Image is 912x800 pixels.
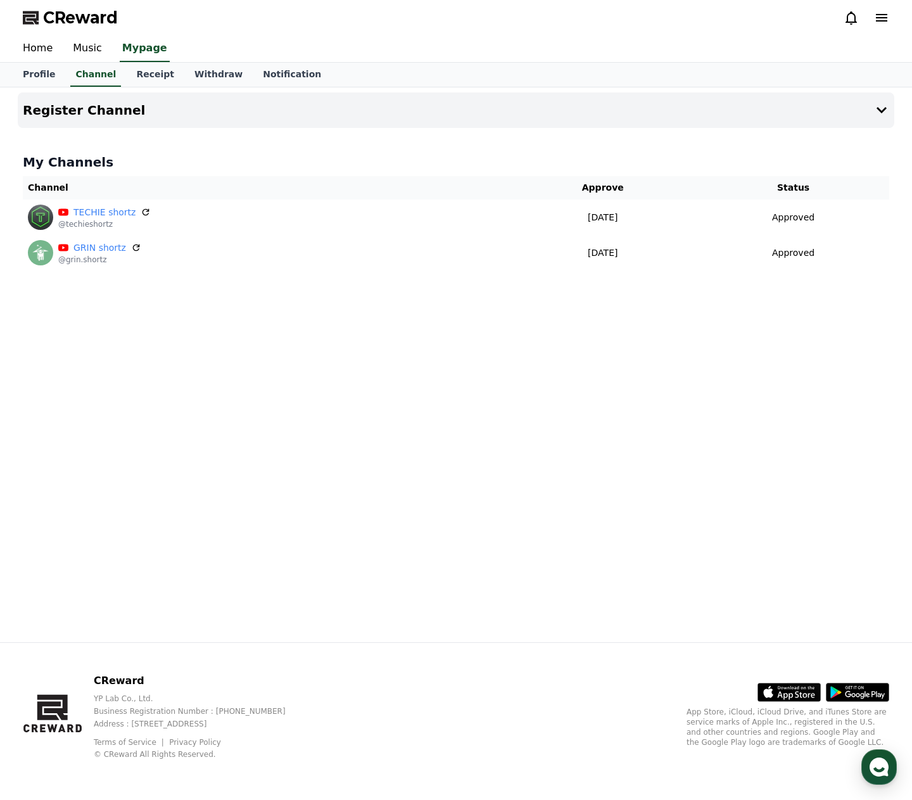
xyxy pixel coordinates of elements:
[13,35,63,62] a: Home
[94,749,306,759] p: © CReward All Rights Reserved.
[687,707,889,747] p: App Store, iCloud, iCloud Drive, and iTunes Store are service marks of Apple Inc., registered in ...
[13,63,65,87] a: Profile
[508,176,697,200] th: Approve
[32,421,54,431] span: Home
[15,95,89,115] h1: CReward
[23,103,145,117] h4: Register Channel
[73,241,126,255] a: GRIN shortz
[184,63,253,87] a: Withdraw
[75,222,90,237] img: tmp-654571557
[95,224,184,234] span: Will respond in minutes
[94,673,306,689] p: CReward
[85,258,175,266] span: Powered by
[94,694,306,704] p: YP Lab Co., Ltd.
[84,402,163,433] a: Messages
[513,211,692,224] p: [DATE]
[28,240,53,265] img: GRIN shortz
[513,246,692,260] p: [DATE]
[18,92,894,128] button: Register Channel
[58,219,151,229] p: @techieshortz
[697,176,889,200] th: Status
[169,738,221,747] a: Privacy Policy
[94,706,306,716] p: Business Registration Number : [PHONE_NUMBER]
[47,158,206,171] div: Please leave your questions.
[23,176,508,200] th: Channel
[70,63,121,87] a: Channel
[62,222,77,237] img: tmp-1049645209
[138,102,218,113] span: See business hours
[126,63,184,87] a: Receipt
[72,257,175,267] a: Powered byChannel Talk
[28,205,53,230] img: TECHIE shortz
[163,402,243,433] a: Settings
[15,129,232,179] a: CRewardHello, we are CReward.Please leave your questions.
[120,35,170,62] a: Mypage
[18,186,229,217] a: Start a chat
[43,8,118,28] span: CReward
[133,100,232,115] button: See business hours
[63,35,112,62] a: Music
[58,255,141,265] p: @grin.shortz
[253,63,331,87] a: Notification
[187,421,218,431] span: Settings
[94,719,306,729] p: Address : [STREET_ADDRESS]
[94,738,166,747] a: Terms of Service
[772,246,814,260] p: Approved
[23,153,889,171] h4: My Channels
[73,206,136,219] a: TECHIE shortz
[772,211,814,224] p: Approved
[125,258,175,266] b: Channel Talk
[85,195,148,208] span: Start a chat
[47,134,232,146] div: CReward
[105,421,142,431] span: Messages
[47,146,206,158] div: Hello, we are CReward.
[4,402,84,433] a: Home
[23,8,118,28] a: CReward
